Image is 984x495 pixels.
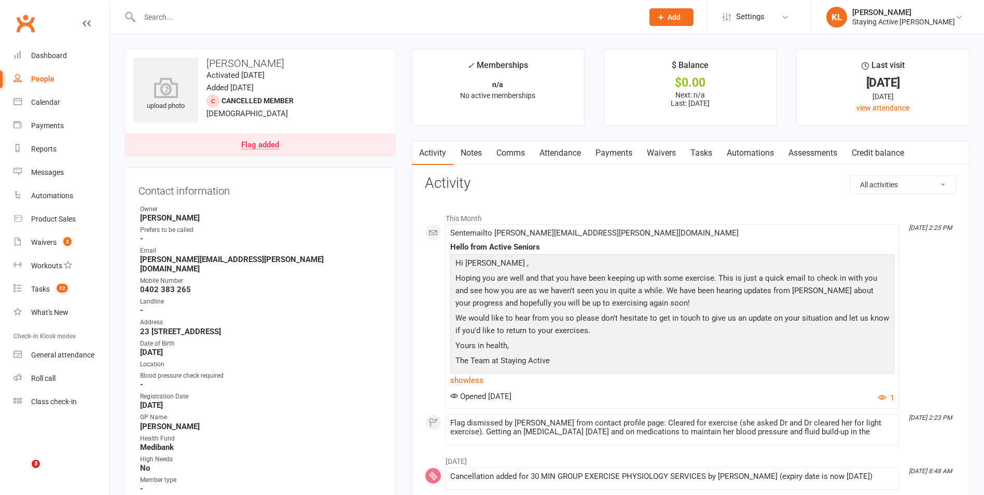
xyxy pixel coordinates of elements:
[826,7,847,27] div: KL
[140,412,382,422] div: GP Name
[140,327,382,336] strong: 23 [STREET_ADDRESS]
[425,208,956,224] li: This Month
[909,224,952,231] i: [DATE] 2:25 PM
[140,443,382,452] strong: Medibank
[63,237,72,246] span: 3
[425,450,956,467] li: [DATE]
[13,208,109,231] a: Product Sales
[450,419,894,436] div: Flag dismissed by [PERSON_NAME] from contact profile page: Cleared for exercise (she asked Dr and...
[614,77,767,88] div: $0.00
[221,97,294,105] span: Cancelled member
[31,238,57,246] div: Waivers
[140,225,382,235] div: Prefers to be called
[453,312,892,339] p: We would like to hear from you so please don't hesitate to get in touch to give us an update on y...
[140,392,382,402] div: Registration Date
[31,98,60,106] div: Calendar
[852,17,955,26] div: Staying Active [PERSON_NAME]
[450,373,894,388] a: show less
[140,380,382,389] strong: -
[140,401,382,410] strong: [DATE]
[140,246,382,256] div: Email
[852,8,955,17] div: [PERSON_NAME]
[856,104,909,112] a: view attendance
[453,141,489,165] a: Notes
[31,51,67,60] div: Dashboard
[13,231,109,254] a: Waivers 3
[453,354,892,369] p: The Team at Staying Active
[140,276,382,286] div: Mobile Number
[806,91,960,102] div: [DATE]
[31,75,54,83] div: People
[31,121,64,130] div: Payments
[206,71,265,80] time: Activated [DATE]
[13,67,109,91] a: People
[909,467,952,475] i: [DATE] 8:48 AM
[13,137,109,161] a: Reports
[736,5,765,29] span: Settings
[140,455,382,464] div: High Needs
[32,460,40,468] span: 3
[140,434,382,444] div: Health Fund
[140,213,382,223] strong: [PERSON_NAME]
[133,77,198,112] div: upload photo
[241,141,279,149] div: Flag added
[57,284,68,293] span: 12
[31,145,57,153] div: Reports
[412,141,453,165] a: Activity
[668,13,681,21] span: Add
[467,59,528,78] div: Memberships
[31,262,62,270] div: Workouts
[492,80,503,89] strong: n/a
[13,161,109,184] a: Messages
[206,109,288,118] span: [DEMOGRAPHIC_DATA]
[453,272,892,312] p: Hoping you are well and that you have been keeping up with some exercise. This is just a quick em...
[672,59,709,77] div: $ Balance
[453,257,892,272] p: Hi [PERSON_NAME] ,
[133,58,387,69] h3: [PERSON_NAME]
[532,141,588,165] a: Attendance
[614,91,767,107] p: Next: n/a Last: [DATE]
[10,460,35,485] iframe: Intercom live chat
[140,484,382,493] strong: -
[31,374,56,382] div: Roll call
[13,278,109,301] a: Tasks 12
[13,44,109,67] a: Dashboard
[140,204,382,214] div: Owner
[31,168,64,176] div: Messages
[806,77,960,88] div: [DATE]
[862,59,905,77] div: Last visit
[140,285,382,294] strong: 0402 383 265
[140,475,382,485] div: Member type
[450,243,894,252] div: Hello from Active Seniors
[909,414,952,421] i: [DATE] 2:23 PM
[450,472,894,481] div: Cancellation added for 30 MIN GROUP EXERCISE PHYSIOLOGY SERVICES by [PERSON_NAME] (expiry date is...
[31,191,73,200] div: Automations
[140,318,382,327] div: Address
[12,10,38,36] a: Clubworx
[140,255,382,273] strong: [PERSON_NAME][EMAIL_ADDRESS][PERSON_NAME][DOMAIN_NAME]
[13,390,109,414] a: Class kiosk mode
[140,463,382,473] strong: No
[13,301,109,324] a: What's New
[140,371,382,381] div: Blood pressure check required
[140,297,382,307] div: Landline
[13,114,109,137] a: Payments
[13,343,109,367] a: General attendance kiosk mode
[138,181,382,197] h3: Contact information
[140,234,382,243] strong: -
[206,83,254,92] time: Added [DATE]
[13,184,109,208] a: Automations
[425,175,956,191] h3: Activity
[13,91,109,114] a: Calendar
[683,141,719,165] a: Tasks
[31,397,77,406] div: Class check-in
[140,422,382,431] strong: [PERSON_NAME]
[781,141,844,165] a: Assessments
[467,61,474,71] i: ✓
[450,392,511,401] span: Opened [DATE]
[719,141,781,165] a: Automations
[31,215,76,223] div: Product Sales
[588,141,640,165] a: Payments
[140,339,382,349] div: Date of Birth
[140,348,382,357] strong: [DATE]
